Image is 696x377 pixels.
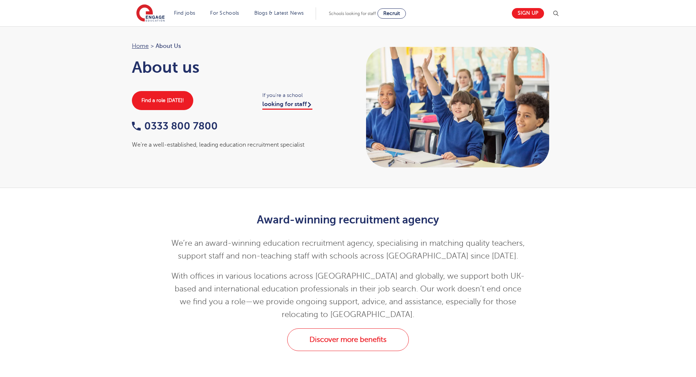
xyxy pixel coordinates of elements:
[287,328,409,351] a: Discover more benefits
[512,8,544,19] a: Sign up
[377,8,406,19] a: Recruit
[132,41,341,51] nav: breadcrumb
[132,43,149,49] a: Home
[329,11,376,16] span: Schools looking for staff
[254,10,304,16] a: Blogs & Latest News
[136,4,165,23] img: Engage Education
[156,41,181,51] span: About Us
[169,237,527,263] p: We’re an award-winning education recruitment agency, specialising in matching quality teachers, s...
[262,91,341,99] span: If you're a school
[210,10,239,16] a: For Schools
[262,101,312,110] a: looking for staff
[132,58,341,76] h1: About us
[169,214,527,226] h2: Award-winning recruitment agency
[151,43,154,49] span: >
[383,11,400,16] span: Recruit
[174,10,195,16] a: Find jobs
[132,140,341,150] div: We're a well-established, leading education recruitment specialist
[169,270,527,321] p: With offices in various locations across [GEOGRAPHIC_DATA] and globally, we support both UK-based...
[132,91,193,110] a: Find a role [DATE]!
[132,120,218,132] a: 0333 800 7800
